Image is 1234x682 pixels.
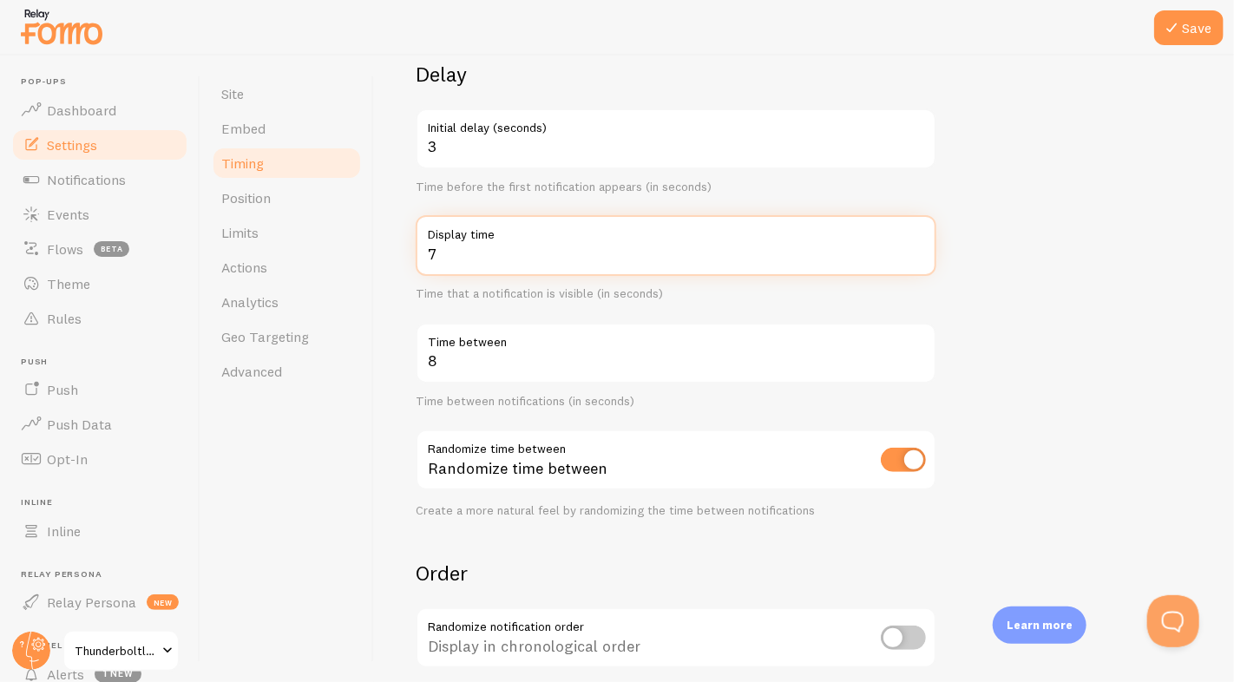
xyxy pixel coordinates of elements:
[416,286,936,302] div: Time that a notification is visible (in seconds)
[416,108,936,138] label: Initial delay (seconds)
[21,76,189,88] span: Pop-ups
[94,241,129,257] span: beta
[221,259,267,276] span: Actions
[10,197,189,232] a: Events
[221,85,244,102] span: Site
[75,640,157,661] span: Thunderboltlocks
[21,357,189,368] span: Push
[211,215,363,250] a: Limits
[21,497,189,508] span: Inline
[1007,617,1073,633] p: Learn more
[47,416,112,433] span: Push Data
[21,569,189,580] span: Relay Persona
[211,285,363,319] a: Analytics
[47,522,81,540] span: Inline
[10,442,189,476] a: Opt-In
[416,61,936,88] h2: Delay
[211,319,363,354] a: Geo Targeting
[47,593,136,611] span: Relay Persona
[47,136,97,154] span: Settings
[18,4,105,49] img: fomo-relay-logo-orange.svg
[211,111,363,146] a: Embed
[47,102,116,119] span: Dashboard
[211,146,363,180] a: Timing
[211,76,363,111] a: Site
[10,301,189,336] a: Rules
[47,381,78,398] span: Push
[416,323,936,352] label: Time between
[62,630,180,672] a: Thunderboltlocks
[221,120,266,137] span: Embed
[10,162,189,197] a: Notifications
[47,171,126,188] span: Notifications
[147,594,179,610] span: new
[10,585,189,620] a: Relay Persona new
[211,354,363,389] a: Advanced
[211,180,363,215] a: Position
[221,293,279,311] span: Analytics
[416,394,936,410] div: Time between notifications (in seconds)
[993,607,1086,644] div: Learn more
[47,206,89,223] span: Events
[221,328,309,345] span: Geo Targeting
[221,189,271,207] span: Position
[221,154,264,172] span: Timing
[416,430,936,493] div: Randomize time between
[10,372,189,407] a: Push
[10,232,189,266] a: Flows beta
[10,407,189,442] a: Push Data
[221,363,282,380] span: Advanced
[47,310,82,327] span: Rules
[416,503,936,519] div: Create a more natural feel by randomizing the time between notifications
[416,180,936,195] div: Time before the first notification appears (in seconds)
[221,224,259,241] span: Limits
[10,514,189,548] a: Inline
[10,93,189,128] a: Dashboard
[416,215,936,245] label: Display time
[211,250,363,285] a: Actions
[1147,595,1199,647] iframe: Help Scout Beacon - Open
[10,128,189,162] a: Settings
[416,560,936,587] h2: Order
[47,275,90,292] span: Theme
[416,607,936,671] div: Display in chronological order
[10,266,189,301] a: Theme
[47,450,88,468] span: Opt-In
[47,240,83,258] span: Flows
